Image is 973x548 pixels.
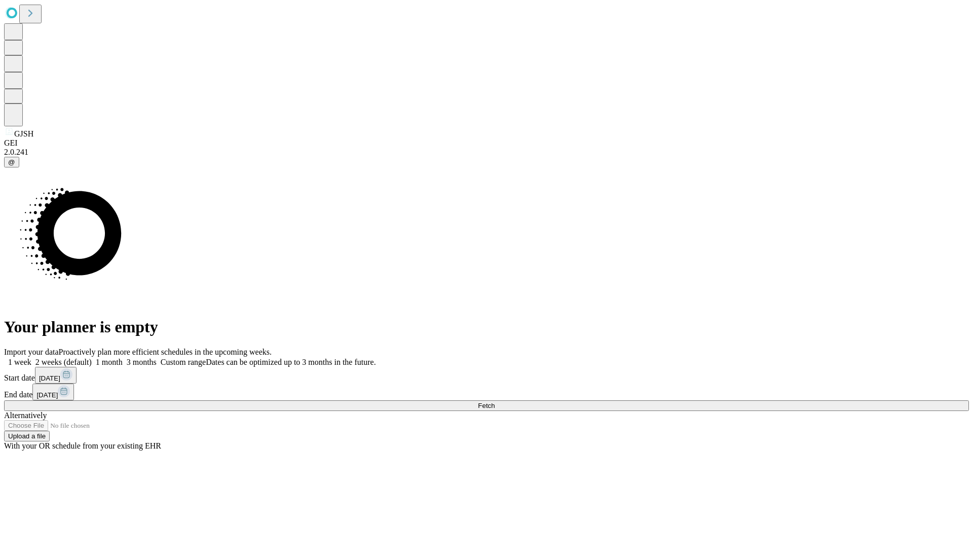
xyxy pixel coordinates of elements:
span: [DATE] [39,374,60,382]
span: @ [8,158,15,166]
span: Custom range [161,358,206,366]
div: Start date [4,367,969,384]
span: Dates can be optimized up to 3 months in the future. [206,358,376,366]
h1: Your planner is empty [4,318,969,336]
span: GJSH [14,129,33,138]
button: [DATE] [35,367,77,384]
span: 1 week [8,358,31,366]
span: Import your data [4,348,59,356]
span: [DATE] [36,391,58,399]
button: Upload a file [4,431,50,441]
span: 3 months [127,358,157,366]
div: 2.0.241 [4,148,969,157]
span: Alternatively [4,411,47,420]
span: 2 weeks (default) [35,358,92,366]
button: @ [4,157,19,167]
div: End date [4,384,969,400]
span: With your OR schedule from your existing EHR [4,441,161,450]
span: Fetch [478,402,495,409]
span: Proactively plan more efficient schedules in the upcoming weeks. [59,348,272,356]
button: [DATE] [32,384,74,400]
div: GEI [4,139,969,148]
span: 1 month [96,358,123,366]
button: Fetch [4,400,969,411]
